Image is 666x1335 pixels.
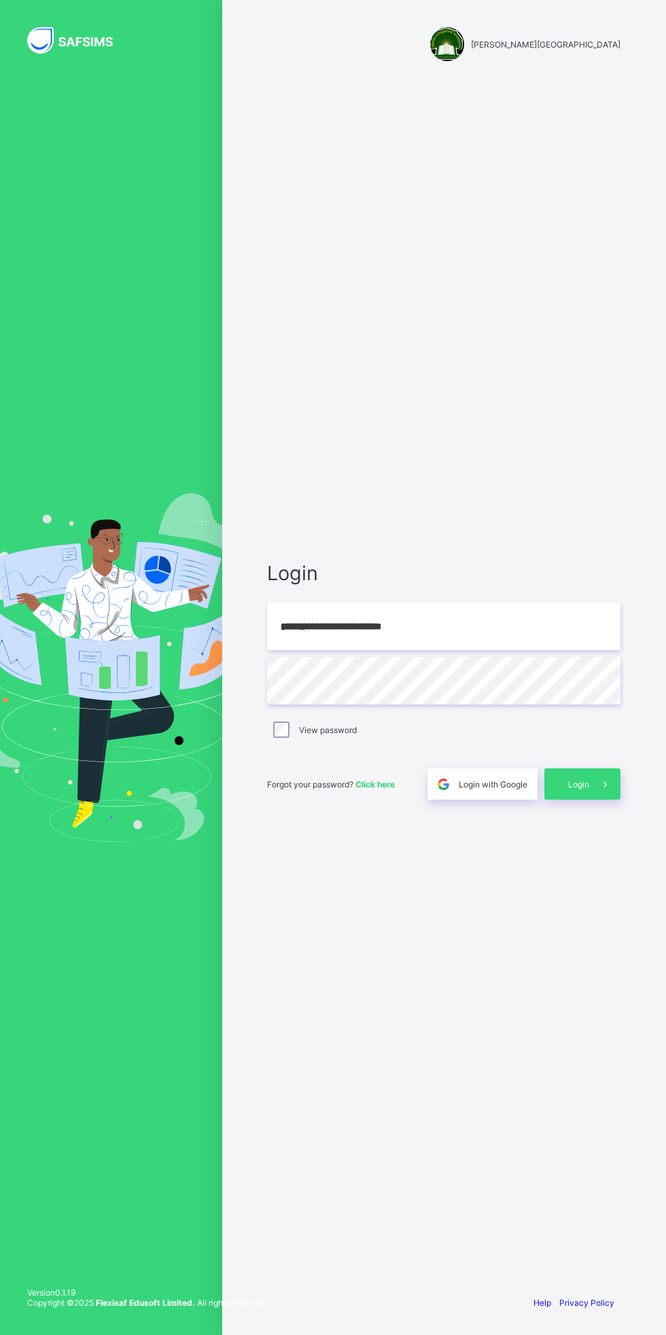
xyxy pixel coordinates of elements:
[267,779,395,789] span: Forgot your password?
[533,1298,551,1308] a: Help
[96,1298,195,1308] strong: Flexisaf Edusoft Limited.
[27,27,129,54] img: SAFSIMS Logo
[27,1287,267,1298] span: Version 0.1.19
[267,561,620,585] span: Login
[436,777,451,792] img: google.396cfc9801f0270233282035f929180a.svg
[559,1298,614,1308] a: Privacy Policy
[568,779,589,789] span: Login
[471,39,620,50] span: [PERSON_NAME][GEOGRAPHIC_DATA]
[355,779,395,789] a: Click here
[27,1298,267,1308] span: Copyright © 2025 All rights reserved.
[299,725,357,735] label: View password
[459,779,527,789] span: Login with Google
